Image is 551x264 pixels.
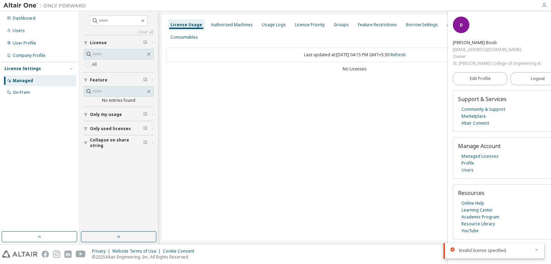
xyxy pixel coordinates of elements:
[458,95,507,103] span: Support & Services
[53,251,60,258] img: instagram.svg
[92,60,98,69] label: All
[447,22,491,28] div: Allowed IP Addresses
[90,77,107,83] span: Feature
[163,248,198,254] div: Cookie Consent
[391,52,406,58] a: Refresh
[211,22,253,28] div: Authorized Machines
[262,22,286,28] div: Usage Logs
[112,248,163,254] div: Website Terms of Use
[13,28,25,33] div: Users
[461,106,505,113] a: Community & Support
[84,135,154,150] button: Collapse on share string
[84,35,154,50] button: License
[92,248,112,254] div: Privacy
[92,254,198,260] p: © 2025 Altair Engineering, Inc. All Rights Reserved.
[170,35,198,40] div: Consumables
[470,76,491,81] span: Edit Profile
[143,112,147,117] span: Clear filter
[84,72,154,88] button: Feature
[531,75,545,82] span: Logout
[143,40,147,46] span: Clear filter
[13,53,45,58] div: Company Profile
[358,22,397,28] div: Feature Restrictions
[90,137,143,148] span: Collapse on share string
[406,22,438,28] div: Borrow Settings
[90,112,122,117] span: Only my usage
[453,60,542,67] div: St. [PERSON_NAME] College of Engineering & Technology
[461,120,489,127] a: Altair Connect
[453,72,507,85] a: Edit Profile
[143,126,147,131] span: Clear filter
[166,48,543,62] div: Last updated at: [DATE] 04:15 PM GMT+5:30
[90,126,131,131] span: Only used licenses
[458,142,501,150] span: Manage Account
[453,53,542,60] div: Owner
[64,251,72,258] img: linkedin.svg
[90,40,107,46] span: License
[84,29,154,35] a: Clear all
[461,160,474,167] a: Profile
[453,39,542,46] div: Dr. Ghanshyam Boob
[84,121,154,136] button: Only used licenses
[459,247,530,254] div: Invalid license specified.
[460,22,463,28] span: D
[166,66,543,72] div: No Licenses
[461,227,479,234] a: YouTube
[461,113,486,120] a: Marketplace
[13,90,30,95] div: On Prem
[461,200,484,207] a: Online Help
[3,2,90,9] img: Altair One
[84,98,154,103] div: No entries found
[170,22,202,28] div: License Usage
[461,207,493,214] a: Learning Center
[13,40,36,46] div: User Profile
[143,77,147,83] span: Clear filter
[2,251,38,258] img: altair_logo.svg
[461,221,495,227] a: Resource Library
[295,22,325,28] div: License Priority
[42,251,49,258] img: facebook.svg
[143,140,147,146] span: Clear filter
[461,153,499,160] a: Managed Licenses
[84,107,154,122] button: Only my usage
[76,251,86,258] img: youtube.svg
[453,46,542,53] div: [EMAIL_ADDRESS][DOMAIN_NAME]
[461,167,474,174] a: Users
[458,189,485,197] span: Resources
[334,22,349,28] div: Groups
[461,214,499,221] a: Academic Program
[13,16,35,21] div: Dashboard
[13,78,33,84] div: Managed
[4,66,41,71] div: License Settings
